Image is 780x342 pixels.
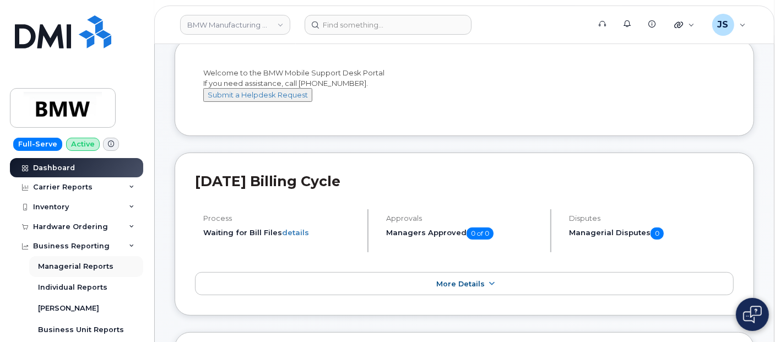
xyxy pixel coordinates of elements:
[282,228,309,237] a: details
[180,15,290,35] a: BMW Manufacturing Co LLC
[203,68,725,112] div: Welcome to the BMW Mobile Support Desk Portal If you need assistance, call [PHONE_NUMBER].
[203,90,312,99] a: Submit a Helpdesk Request
[203,88,312,102] button: Submit a Helpdesk Request
[436,280,485,288] span: More Details
[569,227,734,240] h5: Managerial Disputes
[667,14,702,36] div: Quicklinks
[305,15,472,35] input: Find something...
[569,214,734,222] h4: Disputes
[386,227,541,240] h5: Managers Approved
[651,227,664,240] span: 0
[718,18,729,31] span: JS
[743,306,762,323] img: Open chat
[203,227,358,238] li: Waiting for Bill Files
[467,227,494,240] span: 0 of 0
[203,214,358,222] h4: Process
[705,14,754,36] div: Jade Stoffey
[386,214,541,222] h4: Approvals
[195,173,734,189] h2: [DATE] Billing Cycle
